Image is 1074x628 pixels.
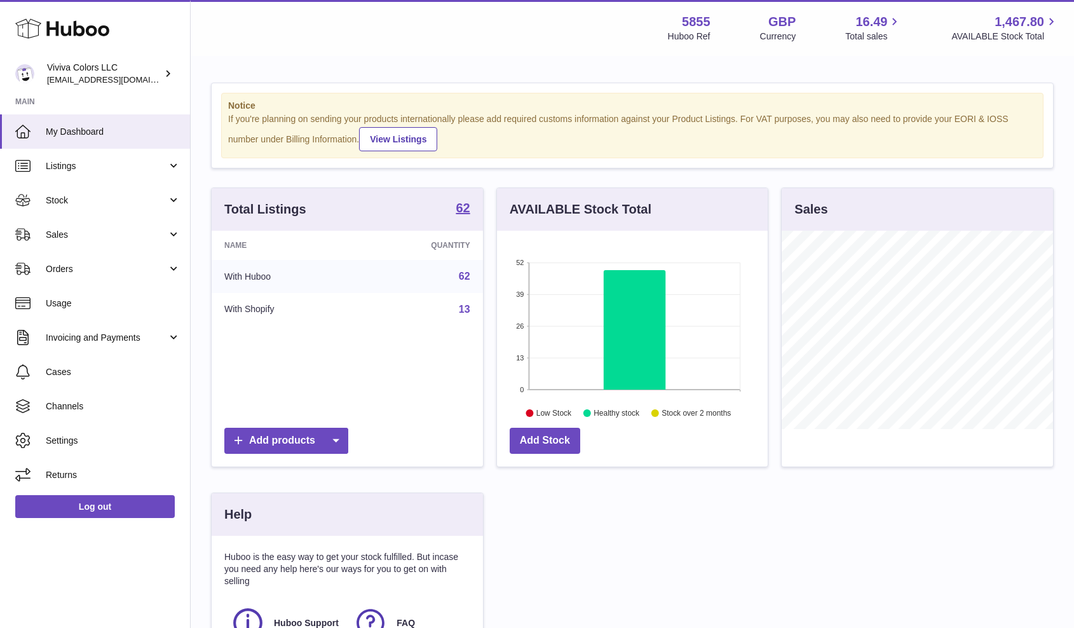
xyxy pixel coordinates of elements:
[46,435,180,447] span: Settings
[224,201,306,218] h3: Total Listings
[46,469,180,481] span: Returns
[359,127,437,151] a: View Listings
[951,31,1059,43] span: AVAILABLE Stock Total
[855,13,887,31] span: 16.49
[459,271,470,282] a: 62
[536,409,572,418] text: Low Stock
[516,290,524,298] text: 39
[224,551,470,587] p: Huboo is the easy way to get your stock fulfilled. But incase you need any help here's our ways f...
[510,428,580,454] a: Add Stock
[516,322,524,330] text: 26
[228,113,1037,151] div: If you're planning on sending your products internationally please add required customs informati...
[995,13,1044,31] span: 1,467.80
[212,231,358,260] th: Name
[228,100,1037,112] strong: Notice
[456,201,470,217] a: 62
[358,231,483,260] th: Quantity
[46,332,167,344] span: Invoicing and Payments
[668,31,710,43] div: Huboo Ref
[212,293,358,326] td: With Shopify
[768,13,796,31] strong: GBP
[951,13,1059,43] a: 1,467.80 AVAILABLE Stock Total
[662,409,731,418] text: Stock over 2 months
[15,495,175,518] a: Log out
[516,259,524,266] text: 52
[46,366,180,378] span: Cases
[456,201,470,214] strong: 62
[47,62,161,86] div: Viviva Colors LLC
[15,64,34,83] img: admin@vivivacolors.com
[682,13,710,31] strong: 5855
[46,160,167,172] span: Listings
[46,400,180,413] span: Channels
[845,13,902,43] a: 16.49 Total sales
[46,229,167,241] span: Sales
[794,201,827,218] h3: Sales
[459,304,470,315] a: 13
[46,297,180,310] span: Usage
[224,506,252,523] h3: Help
[510,201,651,218] h3: AVAILABLE Stock Total
[47,74,187,85] span: [EMAIL_ADDRESS][DOMAIN_NAME]
[594,409,640,418] text: Healthy stock
[520,386,524,393] text: 0
[46,263,167,275] span: Orders
[212,260,358,293] td: With Huboo
[224,428,348,454] a: Add products
[46,195,167,207] span: Stock
[760,31,796,43] div: Currency
[46,126,180,138] span: My Dashboard
[845,31,902,43] span: Total sales
[516,354,524,362] text: 13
